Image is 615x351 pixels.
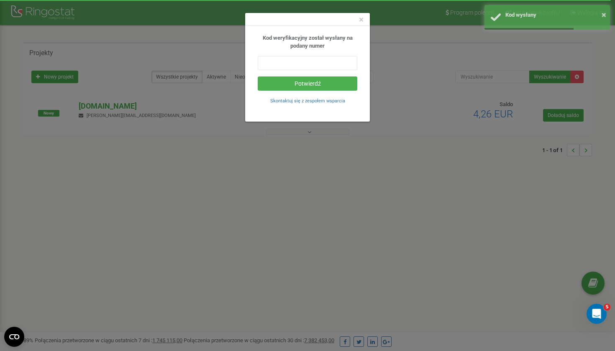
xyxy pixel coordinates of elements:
iframe: Intercom live chat [587,304,607,324]
small: Skontaktuj się z zespołem wsparcia [270,98,345,104]
button: Open CMP widget [4,327,24,347]
span: 5 [604,304,610,310]
span: × [359,15,364,25]
b: Kod weryfikacyjny został wysłany na podany numer [263,35,353,49]
button: Close [359,15,364,24]
button: × [602,9,606,21]
button: Potwierdź [258,76,357,91]
a: Skontaktuj się z zespołem wsparcia [270,97,345,104]
div: Kod wysłany [505,11,604,19]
